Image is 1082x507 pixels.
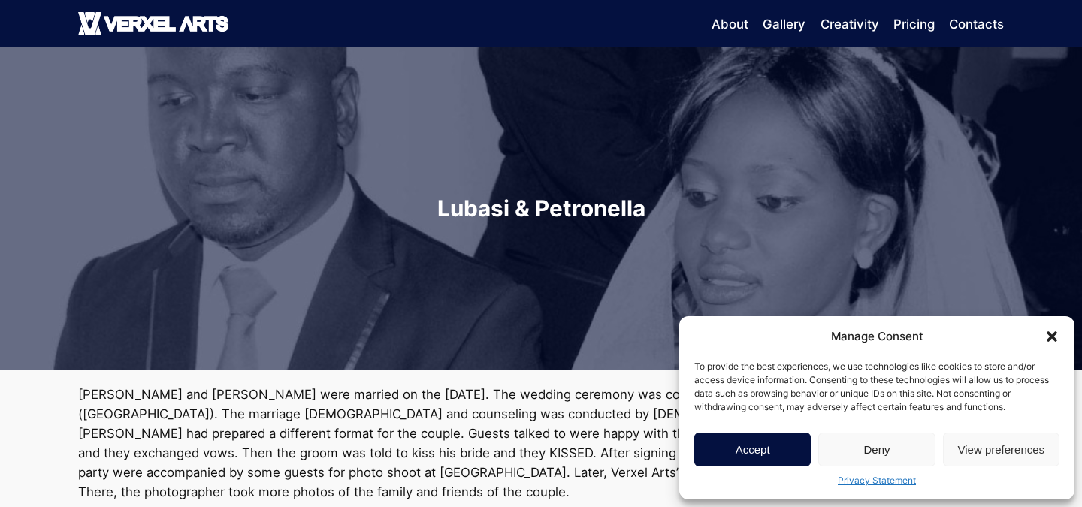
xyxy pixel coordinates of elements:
[712,14,748,34] a: About
[712,14,1004,34] nav: Main
[831,327,923,345] div: Manage Consent
[893,17,935,32] span: Pricing
[943,433,1059,466] button: View preferences
[838,474,916,488] a: Privacy Statement
[1044,329,1059,344] div: Close dialog
[949,17,1004,32] span: Contacts
[949,14,1004,34] a: Contacts
[821,17,879,32] span: Creativity
[712,17,748,32] span: About
[437,195,645,222] strong: Lubasi & Petronella
[694,360,1058,414] div: To provide the best experiences, we use technologies like cookies to store and/or access device i...
[893,14,935,34] a: Pricing
[763,14,805,34] a: Gallery
[818,433,935,466] button: Deny
[763,17,805,32] span: Gallery
[694,433,811,466] button: Accept
[78,385,1004,502] p: [PERSON_NAME] and [PERSON_NAME] were married on the [DATE]. The wedding ceremony was conducted at...
[821,14,879,34] a: Creativity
